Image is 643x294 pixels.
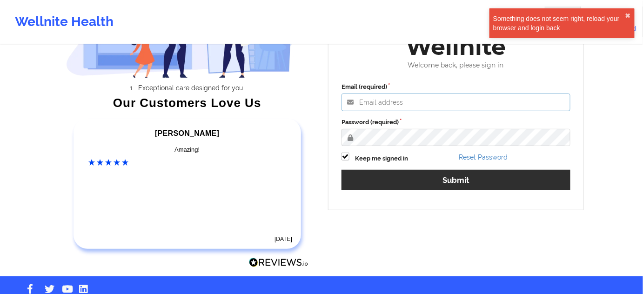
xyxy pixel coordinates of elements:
div: Something does not seem right, reload your browser and login back [493,14,625,33]
img: Reviews.io Logo [249,258,308,267]
div: Our Customers Love Us [66,98,309,107]
div: Amazing! [89,145,286,154]
span: [PERSON_NAME] [155,129,219,137]
label: Keep me signed in [355,154,408,163]
button: Submit [342,170,570,190]
time: [DATE] [275,236,292,242]
a: Reset Password [459,154,508,161]
label: Email (required) [342,82,570,92]
a: Reviews.io Logo [249,258,308,270]
button: close [625,12,631,20]
div: Welcome back, please sign in [335,61,577,69]
input: Email address [342,94,570,111]
li: Exceptional care designed for you. [74,84,308,92]
label: Password (required) [342,118,570,127]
